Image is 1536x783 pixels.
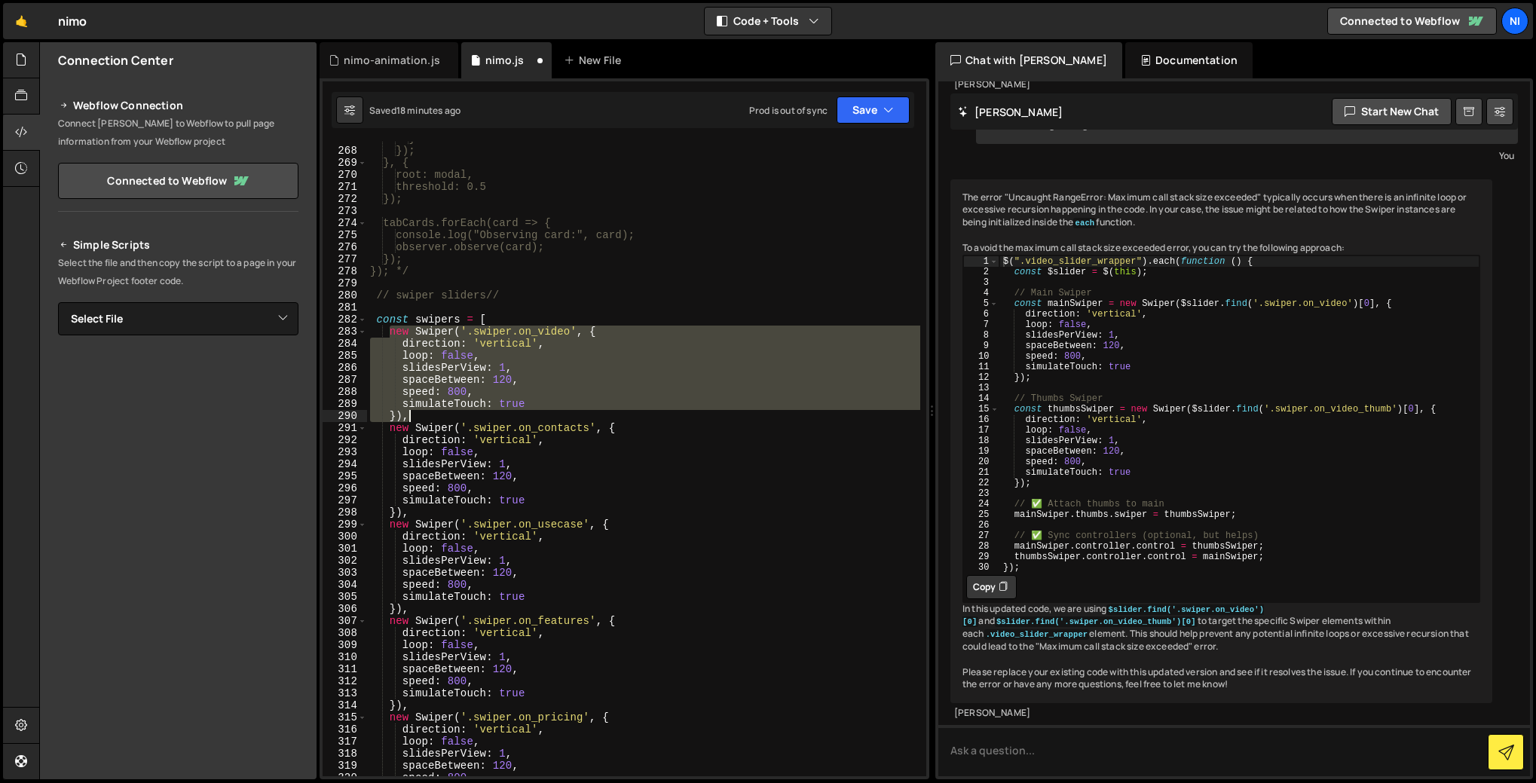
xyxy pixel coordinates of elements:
div: 8 [964,330,999,341]
div: 310 [323,651,367,663]
div: [PERSON_NAME] [954,707,1489,720]
div: 289 [323,398,367,410]
div: 308 [323,627,367,639]
div: 9 [964,341,999,351]
div: 23 [964,488,999,499]
div: 300 [323,531,367,543]
div: 268 [323,145,367,157]
div: 306 [323,603,367,615]
div: 272 [323,193,367,205]
div: 305 [323,591,367,603]
div: 12 [964,372,999,383]
div: 24 [964,499,999,509]
iframe: YouTube video player [58,506,300,641]
div: 7 [964,320,999,330]
div: 302 [323,555,367,567]
div: 27 [964,531,999,541]
div: 269 [323,157,367,169]
div: 284 [323,338,367,350]
div: 303 [323,567,367,579]
div: Saved [369,104,460,117]
code: .video_slider_wrapper [984,629,1090,640]
div: 16 [964,414,999,425]
div: 293 [323,446,367,458]
div: 280 [323,289,367,301]
div: 274 [323,217,367,229]
div: 282 [323,314,367,326]
div: 10 [964,351,999,362]
div: 5 [964,298,999,309]
div: 17 [964,425,999,436]
div: 315 [323,711,367,723]
div: 11 [964,362,999,372]
div: 309 [323,639,367,651]
div: 13 [964,383,999,393]
div: 29 [964,552,999,562]
div: 317 [323,736,367,748]
div: 319 [323,760,367,772]
div: 2 [964,267,999,277]
p: Select the file and then copy the script to a page in your Webflow Project footer code. [58,254,298,290]
div: 19 [964,446,999,457]
button: Start new chat [1332,98,1452,125]
div: 307 [323,615,367,627]
div: Documentation [1125,42,1253,78]
div: The error "Uncaught RangeError: Maximum call stack size exceeded" typically occurs when there is ... [950,179,1492,704]
a: Connected to Webflow [58,163,298,199]
div: 314 [323,699,367,711]
div: 291 [323,422,367,434]
h2: [PERSON_NAME] [958,105,1063,119]
div: 278 [323,265,367,277]
div: 28 [964,541,999,552]
div: 3 [964,277,999,288]
a: Connected to Webflow [1327,8,1497,35]
div: New File [564,53,627,68]
div: nimo [58,12,87,30]
h2: Connection Center [58,52,173,69]
div: 316 [323,723,367,736]
div: 276 [323,241,367,253]
div: Chat with [PERSON_NAME] [935,42,1122,78]
div: 292 [323,434,367,446]
div: 26 [964,520,999,531]
button: Save [837,96,910,124]
div: 22 [964,478,999,488]
div: 312 [323,675,367,687]
div: 294 [323,458,367,470]
button: Copy [966,575,1017,599]
div: nimo-animation.js [344,53,440,68]
div: 270 [323,169,367,181]
div: 18 [964,436,999,446]
div: 296 [323,482,367,494]
div: 311 [323,663,367,675]
p: Connect [PERSON_NAME] to Webflow to pull page information from your Webflow project [58,115,298,151]
div: 283 [323,326,367,338]
div: 25 [964,509,999,520]
code: $slider.find('.swiper.on_video_thumb')[0] [995,616,1198,627]
div: Prod is out of sync [749,104,828,117]
div: 313 [323,687,367,699]
div: 275 [323,229,367,241]
div: 298 [323,506,367,518]
h2: Simple Scripts [58,236,298,254]
div: You [980,148,1514,164]
div: 297 [323,494,367,506]
div: 301 [323,543,367,555]
div: 6 [964,309,999,320]
div: 304 [323,579,367,591]
div: [PERSON_NAME] [954,78,1489,91]
div: 281 [323,301,367,314]
div: 287 [323,374,367,386]
div: 295 [323,470,367,482]
h2: Webflow Connection [58,96,298,115]
div: 318 [323,748,367,760]
div: 273 [323,205,367,217]
div: 288 [323,386,367,398]
div: 271 [323,181,367,193]
div: 279 [323,277,367,289]
div: 1 [964,256,999,267]
button: Code + Tools [705,8,831,35]
div: 290 [323,410,367,422]
iframe: YouTube video player [58,360,300,496]
div: 14 [964,393,999,404]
